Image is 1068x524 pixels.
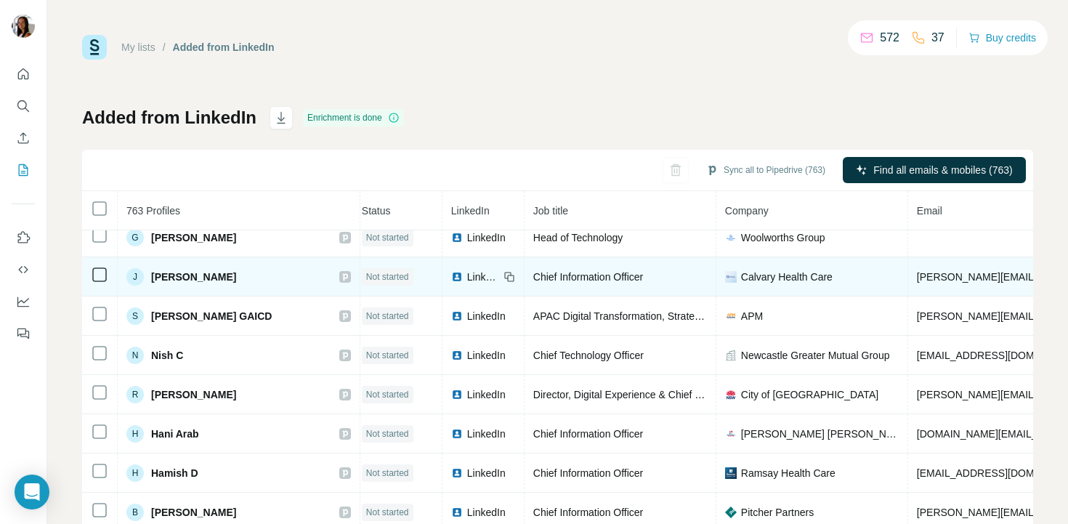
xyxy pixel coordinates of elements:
[126,504,144,521] div: B
[880,29,899,47] p: 572
[366,388,409,401] span: Not started
[151,387,236,402] span: [PERSON_NAME]
[741,230,825,245] span: Woolworths Group
[533,205,568,217] span: Job title
[451,389,463,400] img: LinkedIn logo
[362,205,391,217] span: Status
[126,205,180,217] span: 763 Profiles
[467,466,506,480] span: LinkedIn
[533,467,643,479] span: Chief Information Officer
[741,309,763,323] span: APM
[15,475,49,509] div: Open Intercom Messenger
[366,349,409,362] span: Not started
[873,163,1012,177] span: Find all emails & mobiles (763)
[173,40,275,55] div: Added from LinkedIn
[151,270,236,284] span: [PERSON_NAME]
[741,505,814,520] span: Pitcher Partners
[82,35,107,60] img: Surfe Logo
[366,310,409,323] span: Not started
[741,270,833,284] span: Calvary Health Care
[931,29,944,47] p: 37
[725,310,737,322] img: company-logo
[467,230,506,245] span: LinkedIn
[968,28,1036,48] button: Buy credits
[451,428,463,440] img: LinkedIn logo
[741,348,890,363] span: Newcastle Greater Mutual Group
[467,348,506,363] span: LinkedIn
[303,109,404,126] div: Enrichment is done
[533,310,782,322] span: APAC Digital Transformation, Strategy and Architecture
[533,271,643,283] span: Chief Information Officer
[725,467,737,479] img: company-logo
[467,309,506,323] span: LinkedIn
[741,427,899,441] span: [PERSON_NAME] [PERSON_NAME]
[366,231,409,244] span: Not started
[725,205,769,217] span: Company
[725,428,737,440] img: company-logo
[366,270,409,283] span: Not started
[12,225,35,251] button: Use Surfe on LinkedIn
[151,348,183,363] span: Nish C
[917,205,942,217] span: Email
[12,125,35,151] button: Enrich CSV
[451,232,463,243] img: LinkedIn logo
[725,389,737,400] img: company-logo
[12,289,35,315] button: Dashboard
[12,61,35,87] button: Quick start
[725,507,737,518] img: company-logo
[741,466,836,480] span: Ramsay Health Care
[451,507,463,518] img: LinkedIn logo
[163,40,166,55] li: /
[126,307,144,325] div: S
[843,157,1026,183] button: Find all emails & mobiles (763)
[451,205,490,217] span: LinkedIn
[467,427,506,441] span: LinkedIn
[467,387,506,402] span: LinkedIn
[366,427,409,440] span: Not started
[451,467,463,479] img: LinkedIn logo
[126,386,144,403] div: R
[366,506,409,519] span: Not started
[151,466,198,480] span: Hamish D
[151,309,272,323] span: [PERSON_NAME] GAICD
[12,157,35,183] button: My lists
[121,41,155,53] a: My lists
[533,507,643,518] span: Chief Information Officer
[151,505,236,520] span: [PERSON_NAME]
[12,15,35,38] img: Avatar
[533,232,623,243] span: Head of Technology
[533,389,778,400] span: Director, Digital Experience & Chief Information Officer
[725,271,737,283] img: company-logo
[725,232,737,243] img: company-logo
[533,350,644,361] span: Chief Technology Officer
[741,387,878,402] span: City of [GEOGRAPHIC_DATA]
[366,467,409,480] span: Not started
[467,270,499,284] span: LinkedIn
[126,425,144,443] div: H
[151,427,199,441] span: Hani Arab
[12,93,35,119] button: Search
[82,106,256,129] h1: Added from LinkedIn
[467,505,506,520] span: LinkedIn
[696,159,836,181] button: Sync all to Pipedrive (763)
[126,268,144,286] div: J
[12,257,35,283] button: Use Surfe API
[451,271,463,283] img: LinkedIn logo
[451,350,463,361] img: LinkedIn logo
[12,321,35,347] button: Feedback
[126,464,144,482] div: H
[126,347,144,364] div: N
[533,428,643,440] span: Chief Information Officer
[126,229,144,246] div: G
[151,230,236,245] span: [PERSON_NAME]
[451,310,463,322] img: LinkedIn logo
